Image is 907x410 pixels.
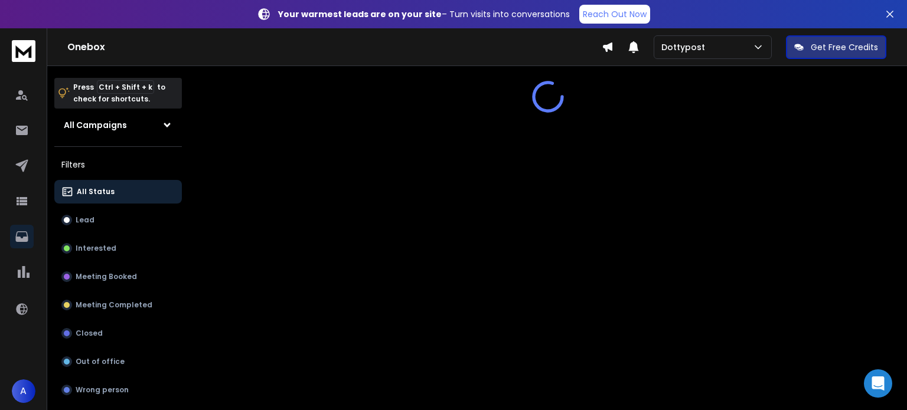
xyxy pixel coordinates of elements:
p: Out of office [76,357,125,366]
button: Wrong person [54,378,182,402]
strong: Your warmest leads are on your site [278,8,442,20]
button: All Status [54,180,182,204]
button: Out of office [54,350,182,373]
button: Get Free Credits [786,35,886,59]
p: Interested [76,244,116,253]
img: logo [12,40,35,62]
p: Closed [76,329,103,338]
p: Reach Out Now [583,8,647,20]
p: Meeting Booked [76,272,137,281]
button: Meeting Booked [54,265,182,288]
p: Press to check for shortcuts. [73,81,165,105]
h3: Filters [54,156,182,173]
button: Closed [54,322,182,345]
button: Meeting Completed [54,293,182,317]
p: Lead [76,215,94,225]
span: Ctrl + Shift + k [97,80,154,94]
h1: Onebox [67,40,602,54]
a: Reach Out Now [579,5,650,24]
button: Lead [54,208,182,232]
div: Open Intercom Messenger [864,369,892,398]
button: A [12,379,35,403]
h1: All Campaigns [64,119,127,131]
p: – Turn visits into conversations [278,8,570,20]
p: Meeting Completed [76,300,152,310]
p: Get Free Credits [811,41,878,53]
button: Interested [54,237,182,260]
p: Dottypost [661,41,710,53]
button: All Campaigns [54,113,182,137]
p: Wrong person [76,385,129,395]
p: All Status [77,187,115,196]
